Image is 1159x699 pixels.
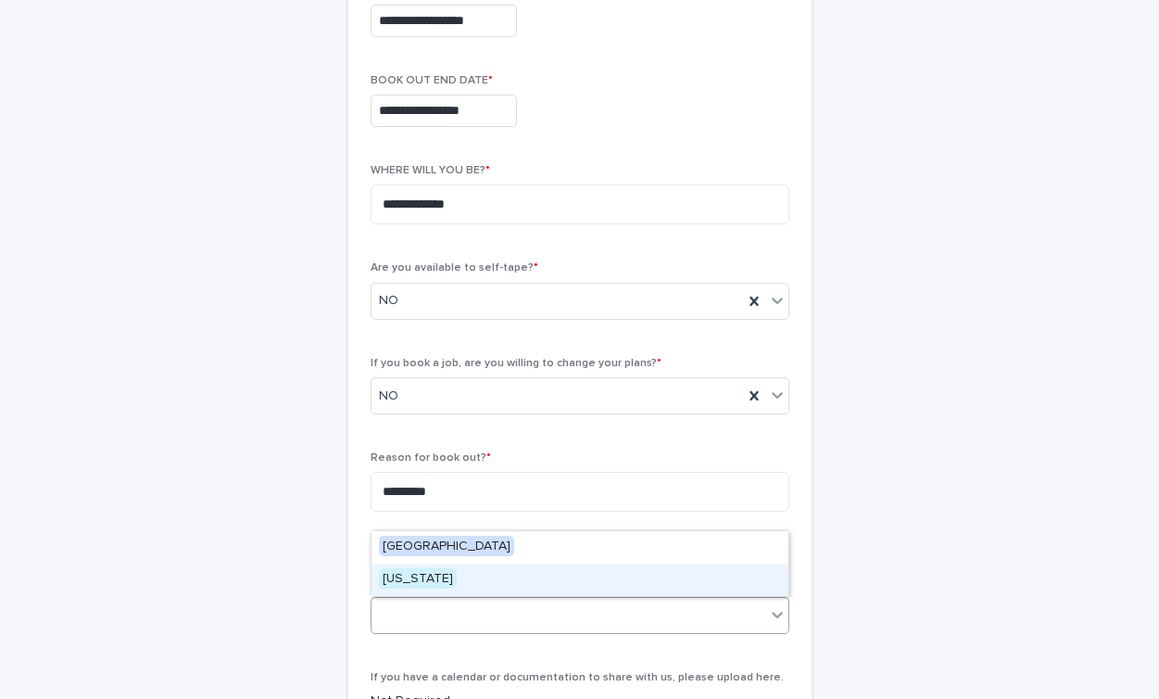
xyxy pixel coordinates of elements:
div: Los Angeles [372,531,788,564]
span: NO [379,291,398,311]
span: Reason for book out? [371,452,491,464]
span: If you have a calendar or documentation to share with us, please upload here. [371,672,784,683]
div: New York [372,564,788,596]
span: BOOK OUT END DATE [371,75,493,86]
span: [US_STATE] [379,568,457,589]
span: WHERE WILL YOU BE? [371,165,490,176]
span: [GEOGRAPHIC_DATA] [379,536,514,556]
span: NO [379,387,398,406]
span: If you book a job, are you willing to change your plans? [371,358,661,369]
span: Are you available to self-tape? [371,262,538,273]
